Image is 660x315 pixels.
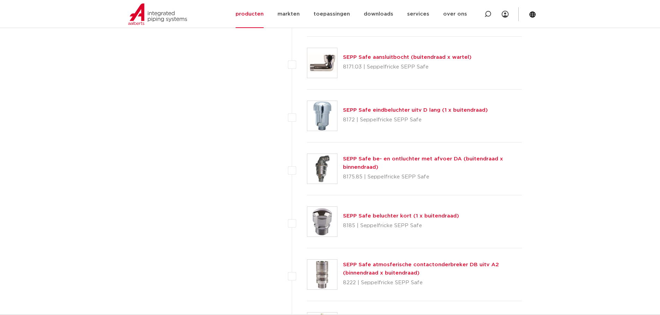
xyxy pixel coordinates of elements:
a: SEPP Safe be- en ontluchter met afvoer DA (buitendraad x binnendraad) [343,156,503,170]
img: Thumbnail for SEPP Safe beluchter kort (1 x buitendraad) [307,207,337,237]
a: SEPP Safe beluchter kort (1 x buitendraad) [343,213,459,219]
img: Thumbnail for SEPP Safe atmosferische contactonderbreker DB uitv A2 (binnendraad x buitendraad) [307,260,337,289]
p: 8172 | Seppelfricke SEPP Safe [343,114,488,126]
a: SEPP Safe atmosferische contactonderbreker DB uitv A2 (binnendraad x buitendraad) [343,262,499,276]
a: SEPP Safe aansluitbocht (buitendraad x wartel) [343,55,472,60]
p: 8222 | Seppelfricke SEPP Safe [343,277,522,288]
p: 8175.85 | Seppelfricke SEPP Safe [343,172,522,183]
img: Thumbnail for SEPP Safe be- en ontluchter met afvoer DA (buitendraad x binnendraad) [307,154,337,184]
img: Thumbnail for SEPP Safe eindbeluchter uitv D lang (1 x buitendraad) [307,101,337,131]
p: 8185 | Seppelfricke SEPP Safe [343,220,459,231]
p: 8171.03 | Seppelfricke SEPP Safe [343,62,472,73]
a: SEPP Safe eindbeluchter uitv D lang (1 x buitendraad) [343,108,488,113]
img: Thumbnail for SEPP Safe aansluitbocht (buitendraad x wartel) [307,48,337,78]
